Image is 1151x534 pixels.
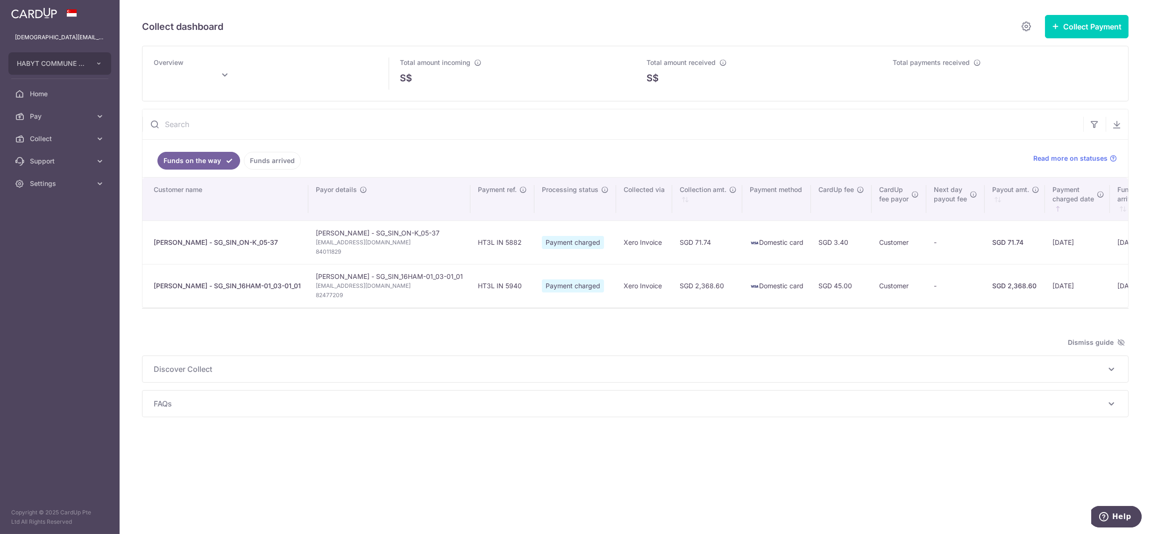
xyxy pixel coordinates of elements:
span: CardUp fee [818,185,854,194]
span: Dismiss guide [1068,337,1125,348]
span: Collection amt. [680,185,726,194]
td: - [926,221,985,264]
span: Payment charged [542,279,604,292]
span: Overview [154,58,184,66]
td: Customer [872,221,926,264]
span: Payment ref. [478,185,517,194]
td: [DATE] [1045,264,1110,307]
span: [EMAIL_ADDRESS][DOMAIN_NAME] [316,238,463,247]
img: visa-sm-192604c4577d2d35970c8ed26b86981c2741ebd56154ab54ad91a526f0f24972.png [750,282,759,291]
span: Payment charged date [1052,185,1094,204]
div: [PERSON_NAME] - SG_SIN_16HAM-01_03-01_01 [154,281,301,291]
th: Customer name [142,178,308,221]
td: HT3L IN 5940 [470,264,534,307]
th: Collected via [616,178,672,221]
button: HABYT COMMUNE SINGAPORE 1 PTE LTD [8,52,111,75]
span: Payor details [316,185,357,194]
th: Payment ref. [470,178,534,221]
td: SGD 2,368.60 [672,264,742,307]
td: Xero Invoice [616,264,672,307]
th: CardUpfee payor [872,178,926,221]
span: Pay [30,112,92,121]
span: Settings [30,179,92,188]
h5: Collect dashboard [142,19,223,34]
td: HT3L IN 5882 [470,221,534,264]
td: SGD 71.74 [672,221,742,264]
a: Funds on the way [157,152,240,170]
span: Payment charged [542,236,604,249]
span: Home [30,89,92,99]
div: SGD 71.74 [992,238,1037,247]
span: Help [21,7,40,15]
td: [DATE] [1045,221,1110,264]
td: Domestic card [742,264,811,307]
span: Total payments received [893,58,970,66]
span: Collect [30,134,92,143]
span: FAQs [154,398,1106,409]
span: 82477209 [316,291,463,300]
span: Total amount incoming [400,58,471,66]
button: Collect Payment [1045,15,1129,38]
th: CardUp fee [811,178,872,221]
a: Read more on statuses [1033,154,1117,163]
p: Discover Collect [154,363,1117,375]
td: Customer [872,264,926,307]
td: Domestic card [742,221,811,264]
td: SGD 45.00 [811,264,872,307]
img: CardUp [11,7,57,19]
td: - [926,264,985,307]
th: Processing status [534,178,616,221]
th: Collection amt. : activate to sort column ascending [672,178,742,221]
a: Funds arrived [244,152,301,170]
td: [PERSON_NAME] - SG_SIN_16HAM-01_03-01_01 [308,264,470,307]
span: [EMAIL_ADDRESS][DOMAIN_NAME] [316,281,463,291]
span: Processing status [542,185,598,194]
p: [DEMOGRAPHIC_DATA][EMAIL_ADDRESS][DOMAIN_NAME] [15,33,105,42]
th: Paymentcharged date : activate to sort column ascending [1045,178,1110,221]
span: 84011829 [316,247,463,256]
img: visa-sm-192604c4577d2d35970c8ed26b86981c2741ebd56154ab54ad91a526f0f24972.png [750,238,759,248]
td: SGD 3.40 [811,221,872,264]
p: FAQs [154,398,1117,409]
th: Next daypayout fee [926,178,985,221]
span: Read more on statuses [1033,154,1108,163]
span: Support [30,157,92,166]
th: Payment method [742,178,811,221]
span: Next day payout fee [934,185,967,204]
div: SGD 2,368.60 [992,281,1037,291]
span: CardUp fee payor [879,185,909,204]
span: HABYT COMMUNE SINGAPORE 1 PTE LTD [17,59,86,68]
input: Search [142,109,1083,139]
iframe: Opens a widget where you can find more information [1091,506,1142,529]
span: Discover Collect [154,363,1106,375]
span: Payout amt. [992,185,1029,194]
th: Payout amt. : activate to sort column ascending [985,178,1045,221]
span: Total amount received [647,58,716,66]
span: S$ [400,71,412,85]
th: Payor details [308,178,470,221]
div: [PERSON_NAME] - SG_SIN_ON-K_05-37 [154,238,301,247]
td: Xero Invoice [616,221,672,264]
td: [PERSON_NAME] - SG_SIN_ON-K_05-37 [308,221,470,264]
span: S$ [647,71,659,85]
